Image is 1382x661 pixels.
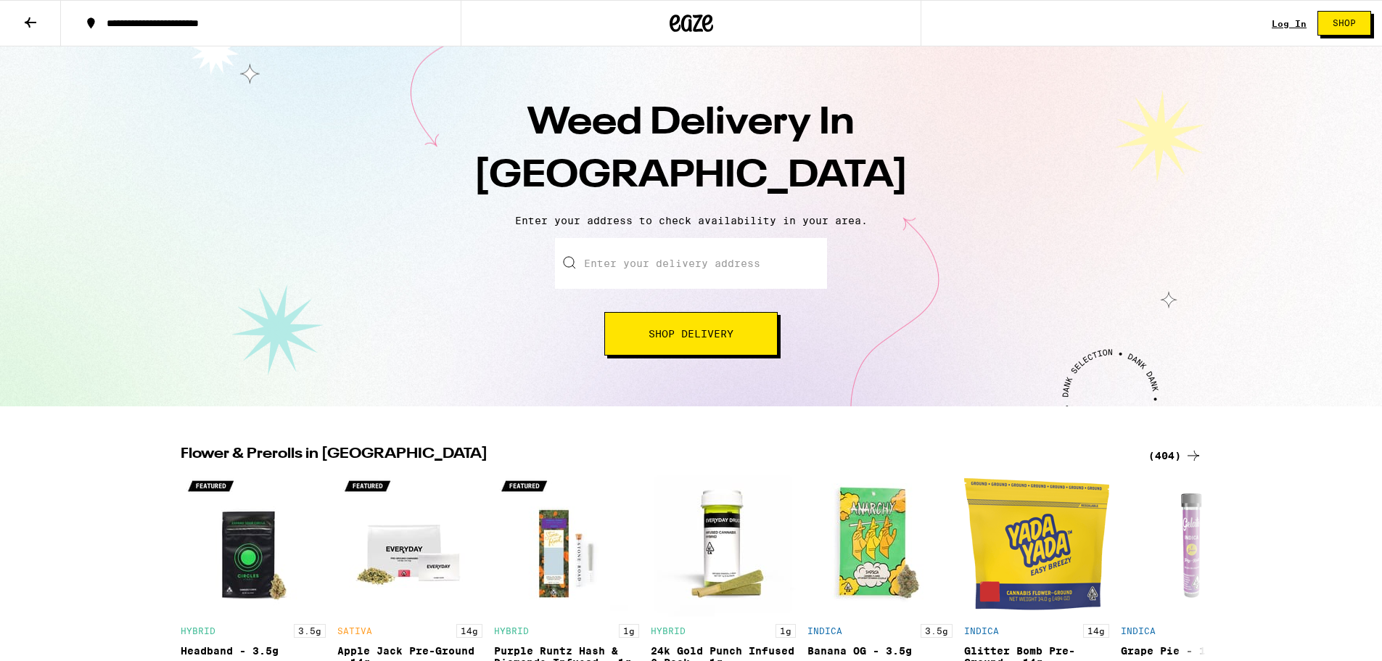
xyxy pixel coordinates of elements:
[1307,11,1382,36] a: Shop
[1121,472,1266,617] img: Gelato - Grape Pie - 1g
[807,626,842,636] p: INDICA
[604,312,778,356] button: Shop Delivery
[555,238,827,289] input: Enter your delivery address
[1272,19,1307,28] a: Log In
[776,624,796,638] p: 1g
[964,626,999,636] p: INDICA
[1148,447,1202,464] a: (404)
[1333,19,1356,28] span: Shop
[337,626,372,636] p: SATIVA
[181,645,326,657] div: Headband - 3.5g
[474,157,908,195] span: [GEOGRAPHIC_DATA]
[651,472,796,617] img: Everyday - 24k Gold Punch Infused 2-Pack - 1g
[807,472,953,617] img: Anarchy - Banana OG - 3.5g
[456,624,482,638] p: 14g
[1317,11,1371,36] button: Shop
[494,626,529,636] p: HYBRID
[1121,626,1156,636] p: INDICA
[437,97,945,203] h1: Weed Delivery In
[964,472,1109,617] img: Yada Yada - Glitter Bomb Pre-Ground - 14g
[921,624,953,638] p: 3.5g
[494,472,639,617] img: Stone Road - Purple Runtz Hash & Diamonds Infused - 1g
[649,329,733,339] span: Shop Delivery
[294,624,326,638] p: 3.5g
[1121,645,1266,657] div: Grape Pie - 1g
[15,215,1367,226] p: Enter your address to check availability in your area.
[181,447,1131,464] h2: Flower & Prerolls in [GEOGRAPHIC_DATA]
[807,645,953,657] div: Banana OG - 3.5g
[1083,624,1109,638] p: 14g
[181,626,215,636] p: HYBRID
[181,472,326,617] img: Circles Base Camp - Headband - 3.5g
[619,624,639,638] p: 1g
[651,626,686,636] p: HYBRID
[337,472,482,617] img: Everyday - Apple Jack Pre-Ground - 14g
